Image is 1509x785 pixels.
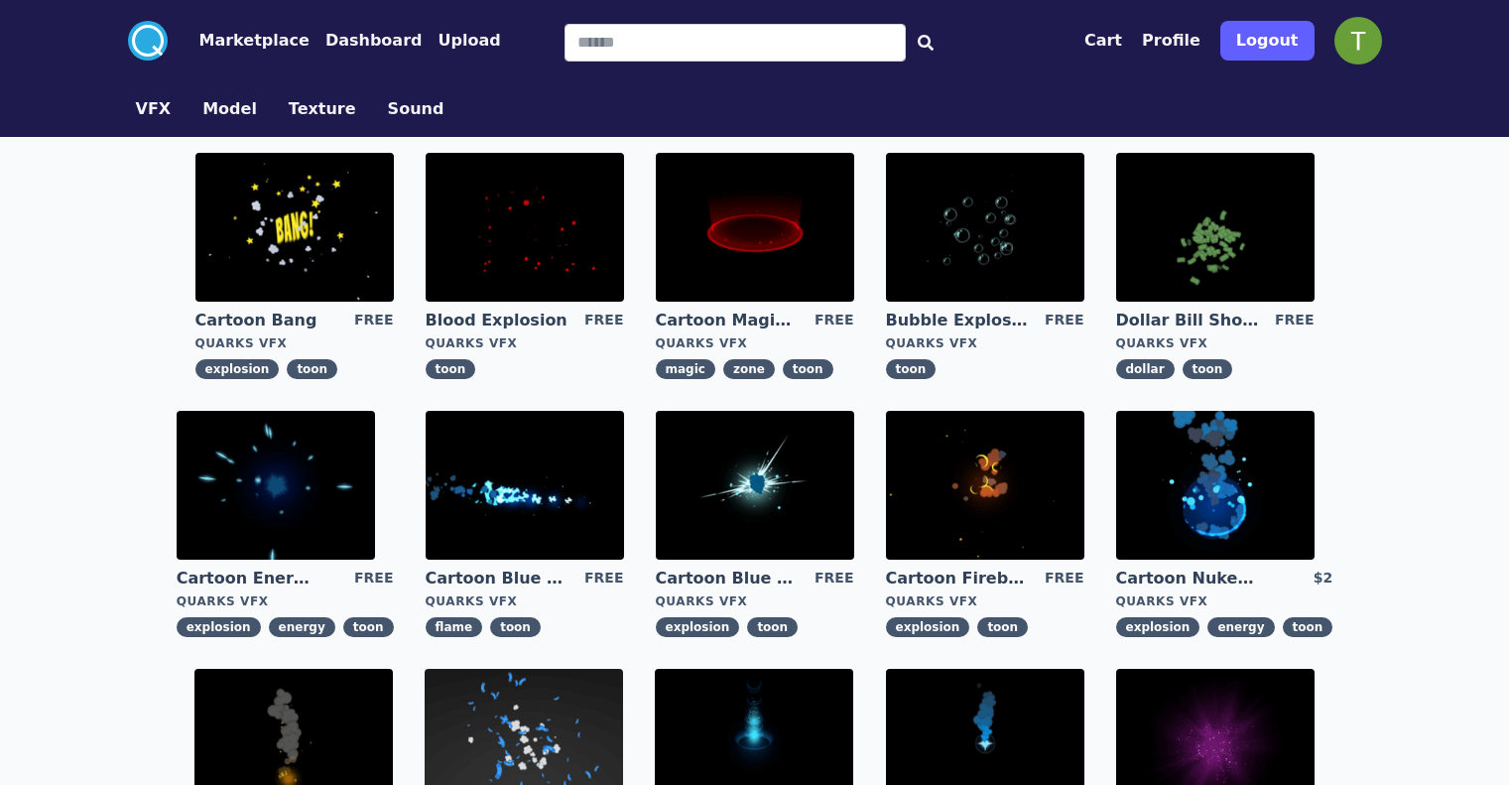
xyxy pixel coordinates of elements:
span: dollar [1116,359,1175,379]
div: Quarks VFX [1116,335,1315,351]
span: explosion [656,617,740,637]
span: toon [1283,617,1333,637]
div: FREE [1045,568,1083,589]
img: imgAlt [426,153,624,302]
div: FREE [584,310,623,331]
a: Cartoon Magic Zone [656,310,799,331]
img: imgAlt [426,411,624,560]
a: Cartoon Blue Gas Explosion [656,568,799,589]
span: explosion [1116,617,1200,637]
button: VFX [136,97,172,121]
span: toon [490,617,541,637]
span: toon [977,617,1028,637]
span: zone [723,359,775,379]
input: Search [565,24,906,62]
span: explosion [886,617,970,637]
button: Logout [1220,21,1315,61]
button: Profile [1142,29,1200,53]
span: toon [287,359,337,379]
div: Quarks VFX [1116,593,1333,609]
a: Cartoon Blue Flamethrower [426,568,568,589]
div: Quarks VFX [177,593,394,609]
div: FREE [354,310,393,331]
button: Marketplace [199,29,310,53]
span: toon [343,617,394,637]
img: imgAlt [195,153,394,302]
a: Model [187,97,273,121]
a: Cartoon Bang [195,310,338,331]
a: Marketplace [168,29,310,53]
span: toon [783,359,833,379]
button: Dashboard [325,29,423,53]
div: FREE [1045,310,1083,331]
img: imgAlt [177,411,375,560]
a: Sound [372,97,460,121]
span: toon [426,359,476,379]
a: VFX [120,97,188,121]
span: explosion [177,617,261,637]
button: Upload [438,29,500,53]
a: Cartoon Nuke Energy Explosion [1116,568,1259,589]
span: magic [656,359,715,379]
span: toon [1183,359,1233,379]
a: Cartoon Energy Explosion [177,568,319,589]
span: energy [1207,617,1274,637]
a: Cartoon Fireball Explosion [886,568,1029,589]
span: toon [886,359,937,379]
img: profile [1334,17,1382,65]
div: Quarks VFX [426,593,624,609]
a: Blood Explosion [426,310,568,331]
a: Texture [273,97,372,121]
img: imgAlt [1116,411,1315,560]
div: FREE [584,568,623,589]
div: Quarks VFX [886,593,1084,609]
img: imgAlt [656,153,854,302]
div: FREE [354,568,393,589]
button: Cart [1084,29,1122,53]
div: Quarks VFX [886,335,1084,351]
div: FREE [815,568,853,589]
span: energy [269,617,335,637]
div: Quarks VFX [195,335,394,351]
button: Texture [289,97,356,121]
a: Dollar Bill Shower [1116,310,1259,331]
div: FREE [1275,310,1314,331]
img: imgAlt [886,411,1084,560]
div: FREE [815,310,853,331]
img: imgAlt [656,411,854,560]
div: Quarks VFX [656,335,854,351]
span: explosion [195,359,280,379]
img: imgAlt [886,153,1084,302]
button: Sound [388,97,444,121]
span: flame [426,617,483,637]
img: imgAlt [1116,153,1315,302]
a: Dashboard [310,29,423,53]
button: Model [202,97,257,121]
a: Logout [1220,13,1315,68]
a: Upload [422,29,500,53]
div: $2 [1314,568,1332,589]
div: Quarks VFX [656,593,854,609]
div: Quarks VFX [426,335,624,351]
span: toon [747,617,798,637]
a: Bubble Explosion [886,310,1029,331]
